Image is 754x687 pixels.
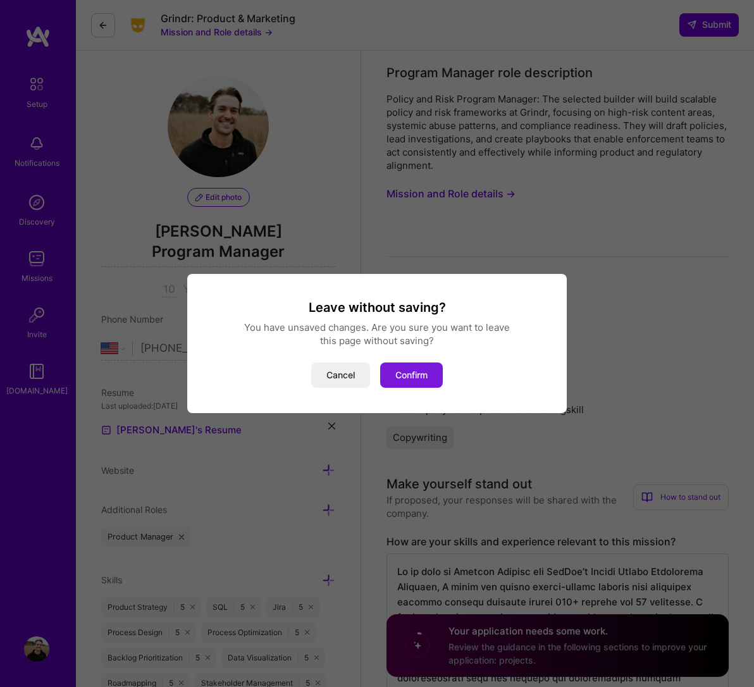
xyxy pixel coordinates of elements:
[202,299,552,316] h3: Leave without saving?
[202,321,552,334] div: You have unsaved changes. Are you sure you want to leave
[202,334,552,347] div: this page without saving?
[187,274,567,413] div: modal
[311,362,370,388] button: Cancel
[380,362,443,388] button: Confirm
